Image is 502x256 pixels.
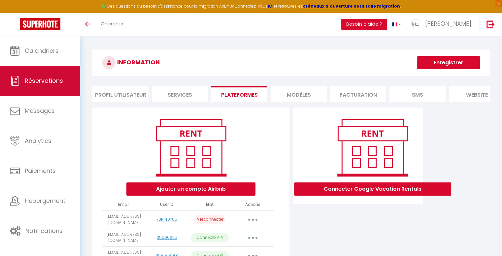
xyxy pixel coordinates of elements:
span: Calendriers [25,47,59,55]
td: [EMAIL_ADDRESS][DOMAIN_NAME] [102,210,145,229]
th: User ID [145,199,188,210]
li: SMS [389,86,446,102]
li: Services [152,86,208,102]
a: 350906115 [157,235,177,240]
span: Notifications [25,227,63,235]
a: ICI [268,3,274,9]
span: Analytics [25,137,51,145]
a: ... [PERSON_NAME] [406,13,480,36]
button: Ajouter un compte Airbnb [126,182,255,196]
li: MODÈLES [271,86,327,102]
button: Besoin d'aide ? [341,19,387,30]
img: Super Booking [20,18,60,30]
img: rent.png [149,116,233,179]
span: Réservations [25,77,63,85]
img: ... [411,19,421,29]
button: Enregistrer [417,56,480,69]
a: Chercher [96,13,128,36]
button: Connecter Google Vacation Rentals [294,182,451,196]
li: Profil Utilisateur [92,86,149,102]
span: Hébergement [25,197,65,205]
th: Actions [231,199,274,210]
p: Connecté API [191,233,229,242]
li: Facturation [330,86,386,102]
a: 701440765 [156,216,177,222]
p: À reconnecter [195,215,225,224]
span: Messages [25,107,55,115]
th: État [188,199,231,210]
span: Paiements [25,167,56,175]
li: Plateformes [211,86,267,102]
td: [EMAIL_ADDRESS][DOMAIN_NAME] [102,229,145,247]
th: Email [102,199,145,210]
img: rent.png [330,116,415,179]
span: [PERSON_NAME] [425,19,471,28]
img: logout [486,20,495,28]
a: créneaux d'ouverture de la salle migration [303,3,400,9]
h3: INFORMATION [92,49,490,76]
span: Chercher [101,20,123,27]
